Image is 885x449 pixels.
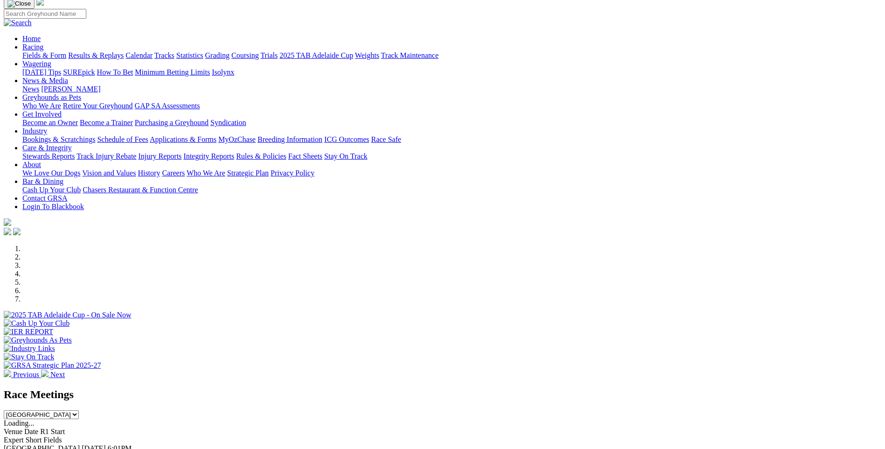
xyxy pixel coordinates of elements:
[22,169,881,177] div: About
[22,194,67,202] a: Contact GRSA
[231,51,259,59] a: Coursing
[22,161,41,168] a: About
[13,371,39,379] span: Previous
[22,186,81,194] a: Cash Up Your Club
[279,51,353,59] a: 2025 TAB Adelaide Cup
[4,353,54,361] img: Stay On Track
[4,361,101,370] img: GRSA Strategic Plan 2025-27
[22,77,68,84] a: News & Media
[236,152,286,160] a: Rules & Policies
[41,371,65,379] a: Next
[205,51,230,59] a: Grading
[187,169,225,177] a: Who We Are
[22,135,881,144] div: Industry
[82,169,136,177] a: Vision and Values
[324,135,369,143] a: ICG Outcomes
[4,19,32,27] img: Search
[4,328,53,336] img: IER REPORT
[22,68,881,77] div: Wagering
[210,119,246,126] a: Syndication
[22,68,61,76] a: [DATE] Tips
[288,152,322,160] a: Fact Sheets
[97,68,133,76] a: How To Bet
[4,311,132,319] img: 2025 TAB Adelaide Cup - On Sale Now
[22,110,62,118] a: Get Involved
[150,135,216,143] a: Applications & Forms
[22,102,881,110] div: Greyhounds as Pets
[125,51,153,59] a: Calendar
[138,152,181,160] a: Injury Reports
[41,370,49,377] img: chevron-right-pager-white.svg
[22,43,43,51] a: Racing
[97,135,148,143] a: Schedule of Fees
[41,85,100,93] a: [PERSON_NAME]
[371,135,401,143] a: Race Safe
[355,51,379,59] a: Weights
[218,135,256,143] a: MyOzChase
[135,102,200,110] a: GAP SA Assessments
[63,102,133,110] a: Retire Your Greyhound
[4,371,41,379] a: Previous
[183,152,234,160] a: Integrity Reports
[4,344,55,353] img: Industry Links
[22,152,881,161] div: Care & Integrity
[50,371,65,379] span: Next
[83,186,198,194] a: Chasers Restaurant & Function Centre
[260,51,278,59] a: Trials
[22,203,84,210] a: Login To Blackbook
[4,419,34,427] span: Loading...
[22,102,61,110] a: Who We Are
[63,68,95,76] a: SUREpick
[22,85,39,93] a: News
[22,51,66,59] a: Fields & Form
[22,35,41,42] a: Home
[324,152,367,160] a: Stay On Track
[68,51,124,59] a: Results & Replays
[26,436,42,444] span: Short
[138,169,160,177] a: History
[154,51,174,59] a: Tracks
[24,428,38,435] span: Date
[4,370,11,377] img: chevron-left-pager-white.svg
[22,93,81,101] a: Greyhounds as Pets
[40,428,65,435] span: R1 Start
[22,127,47,135] a: Industry
[4,436,24,444] span: Expert
[80,119,133,126] a: Become a Trainer
[43,436,62,444] span: Fields
[4,9,86,19] input: Search
[4,336,72,344] img: Greyhounds As Pets
[22,60,51,68] a: Wagering
[135,68,210,76] a: Minimum Betting Limits
[135,119,209,126] a: Purchasing a Greyhound
[22,135,95,143] a: Bookings & Scratchings
[4,228,11,235] img: facebook.svg
[4,428,22,435] span: Venue
[4,319,70,328] img: Cash Up Your Club
[381,51,439,59] a: Track Maintenance
[162,169,185,177] a: Careers
[13,228,21,235] img: twitter.svg
[4,218,11,226] img: logo-grsa-white.png
[22,51,881,60] div: Racing
[176,51,203,59] a: Statistics
[22,144,72,152] a: Care & Integrity
[258,135,322,143] a: Breeding Information
[22,169,80,177] a: We Love Our Dogs
[77,152,136,160] a: Track Injury Rebate
[22,186,881,194] div: Bar & Dining
[271,169,314,177] a: Privacy Policy
[22,177,63,185] a: Bar & Dining
[22,85,881,93] div: News & Media
[22,119,881,127] div: Get Involved
[212,68,234,76] a: Isolynx
[22,152,75,160] a: Stewards Reports
[22,119,78,126] a: Become an Owner
[227,169,269,177] a: Strategic Plan
[4,388,881,401] h2: Race Meetings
